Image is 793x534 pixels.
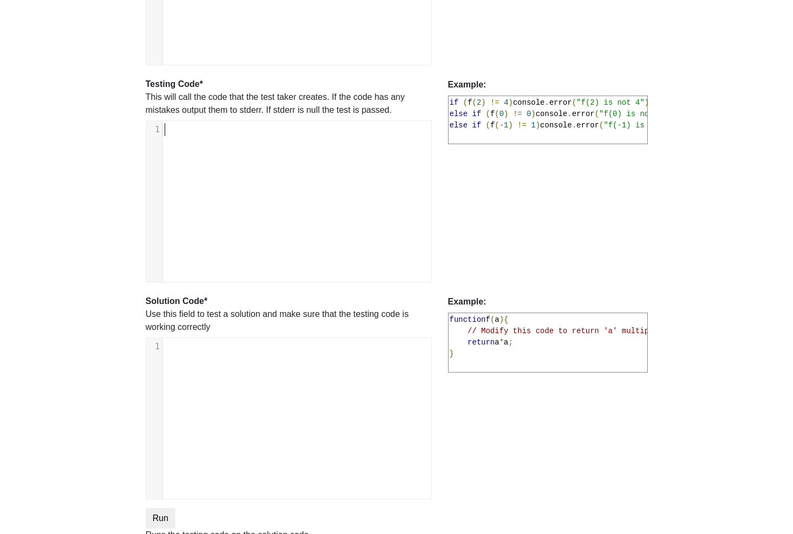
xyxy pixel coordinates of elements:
span: if [450,98,459,107]
span: 1 [504,121,508,130]
span: ( [594,110,599,118]
span: f [490,121,494,130]
span: . [572,121,576,130]
span: 0 [526,110,531,118]
b: Example: [448,297,486,306]
span: function [450,315,486,324]
span: if [472,121,482,130]
span: a [495,315,499,324]
span: return [467,338,494,347]
span: "f(0) is not 0" [599,110,667,118]
span: ); [645,98,654,107]
span: 1 [531,121,536,130]
input: Run [146,508,175,529]
span: } [450,349,454,358]
span: ) [504,110,508,118]
span: 2 [477,98,481,107]
span: // Modify this code to return 'a' multiplied by itself [467,327,713,335]
b: Solution Code* [146,296,208,306]
span: a [495,338,499,347]
b: Testing Code* [146,79,203,89]
span: ) [509,121,513,130]
span: ) [509,98,513,107]
span: ) [536,121,540,130]
span: a [504,338,508,347]
span: != [513,110,522,118]
span: != [490,98,499,107]
span: error [572,110,594,118]
span: ( [463,98,467,107]
span: 4 [504,98,508,107]
span: "f(2) is not 4" [577,98,645,107]
label: This will call the code that the test taker creates. If the code has any mistakes output them to ... [146,74,432,120]
span: ; [509,338,513,347]
span: ( [572,98,576,107]
span: error [577,121,599,130]
span: f [467,98,472,107]
div: 1 [146,123,162,136]
span: . [545,98,549,107]
b: Example: [448,80,486,89]
span: f [486,315,490,324]
span: ) [531,110,536,118]
span: 0 [499,110,504,118]
span: ( [490,315,494,324]
span: ( [472,98,477,107]
span: console [513,98,545,107]
span: if [472,110,482,118]
span: console [540,121,572,130]
span: error [549,98,572,107]
label: Use this field to test a solution and make sure that the testing code is working correctly [146,291,432,337]
span: else [450,121,468,130]
span: ( [495,110,499,118]
span: else [450,110,468,118]
span: ( [599,121,604,130]
span: ( [486,121,490,130]
span: ){ [499,315,509,324]
div: 1 [146,340,162,353]
span: f [490,110,494,118]
span: console [536,110,567,118]
span: ( [486,110,490,118]
span: . [567,110,572,118]
span: "f(-1) is not 1" [604,121,676,130]
span: != [518,121,527,130]
span: ) [481,98,485,107]
span: (- [495,121,504,130]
